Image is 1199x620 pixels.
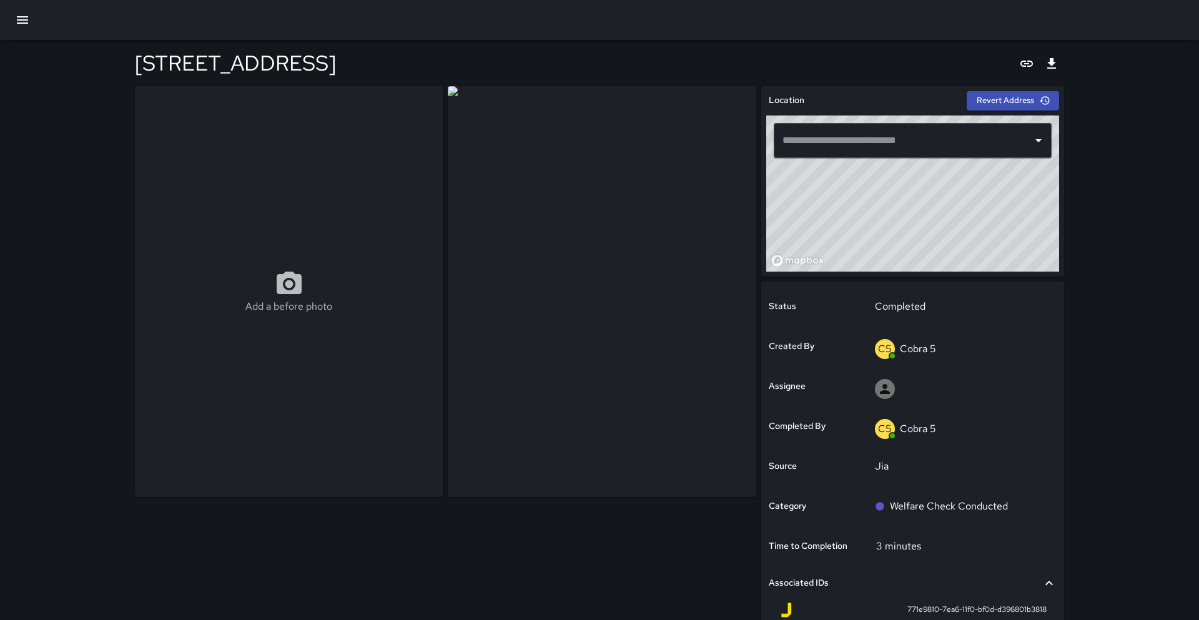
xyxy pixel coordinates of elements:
button: Revert Address [967,91,1059,111]
p: C5 [878,421,892,436]
p: Completed [875,299,1048,314]
button: Copy link [1014,51,1039,76]
h6: Completed By [769,420,826,433]
button: Open [1030,132,1047,149]
h6: Created By [769,340,814,353]
img: request_images%2Feae1c1a0-7ea6-11f0-bf0d-d396801b3818 [448,86,756,497]
span: 771e9810-7ea6-11f0-bf0d-d396801b3818 [907,604,1047,616]
p: Welfare Check Conducted [890,499,1008,514]
h6: Source [769,460,797,473]
p: Cobra 5 [900,342,936,355]
h6: Associated IDs [769,576,829,590]
p: Add a before photo [245,299,332,314]
h6: Assignee [769,380,806,393]
div: Associated IDs [769,569,1057,598]
button: Export [1039,51,1064,76]
p: C5 [878,342,892,357]
h6: Time to Completion [769,539,847,553]
h6: Location [769,94,804,107]
h6: Category [769,499,806,513]
h6: Status [769,300,796,313]
h4: [STREET_ADDRESS] [135,50,336,76]
p: Jia [875,459,1048,474]
p: Cobra 5 [900,422,936,435]
p: 3 minutes [876,539,921,553]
